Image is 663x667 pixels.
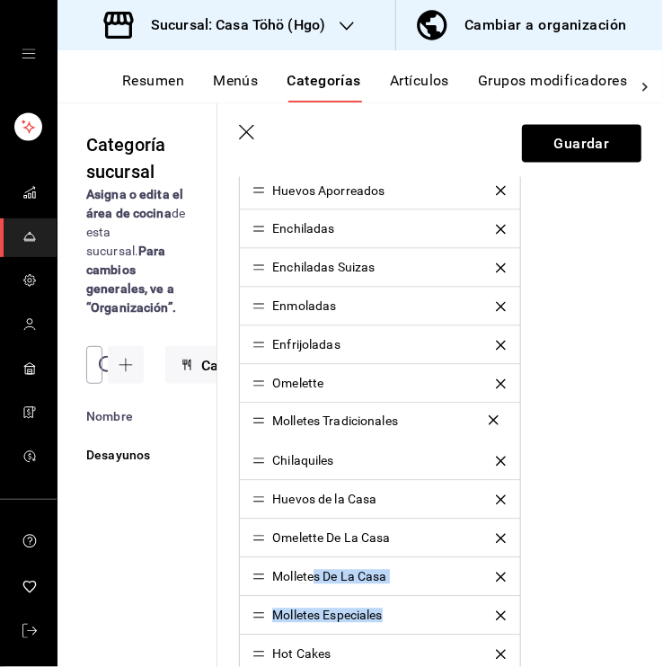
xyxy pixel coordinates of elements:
[483,302,518,312] button: delete
[272,262,375,274] div: Enchiladas Suizas
[464,13,627,38] div: Cambiar a organización
[272,571,387,583] div: Molletes De La Casa
[483,341,518,351] button: delete
[483,573,518,583] button: delete
[165,346,340,384] button: Casa Töhö - Hgo
[86,131,189,185] div: Categoría sucursal
[57,398,514,485] table: categoriesTable
[483,650,518,660] button: delete
[57,398,287,423] th: Nombre
[390,72,449,102] button: Artículos
[483,457,518,467] button: delete
[137,14,325,36] h3: Sucursal: Casa Töhö (Hgo)
[272,378,323,390] div: Omelette
[272,223,334,236] div: Enchiladas
[122,72,627,102] div: navigation tabs
[483,186,518,196] button: delete
[86,446,266,464] button: Desayunos
[86,185,189,317] div: de esta sucursal.
[483,379,518,389] button: delete
[213,72,258,102] button: Menús
[483,225,518,235] button: delete
[483,611,518,621] button: delete
[272,648,331,661] div: Hot Cakes
[483,534,518,544] button: delete
[522,125,641,163] button: Guardar
[483,263,518,273] button: delete
[272,609,383,622] div: Molletes Especiales
[272,300,336,313] div: Enmoladas
[272,339,340,351] div: Enfrijoladas
[272,455,333,467] div: Chilaquiles
[86,187,183,220] strong: Asigna o edita el área de cocina
[483,495,518,505] button: delete
[478,72,627,102] button: Grupos modificadores
[122,72,184,102] button: Resumen
[201,357,306,374] span: Casa Töhö - Hgo
[22,47,36,61] button: open drawer
[272,494,376,506] div: Huevos de la Casa
[272,532,391,545] div: Omelette De La Casa
[287,72,362,102] button: Categorías
[272,184,385,197] div: Huevos Aporreados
